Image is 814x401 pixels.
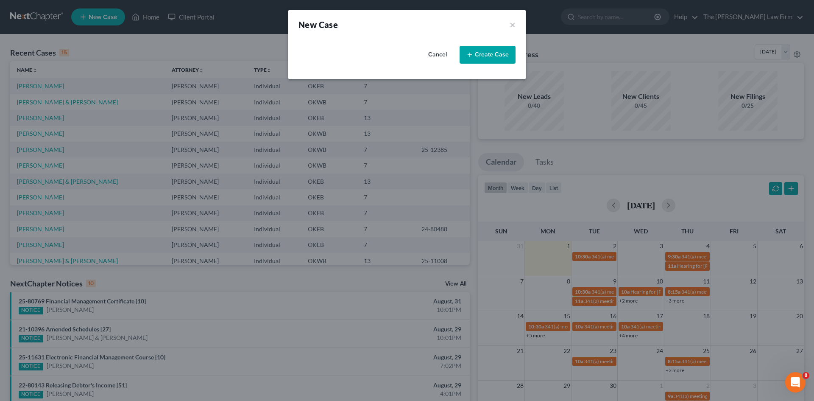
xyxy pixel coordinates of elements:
[298,20,338,30] strong: New Case
[419,46,456,63] button: Cancel
[460,46,516,64] button: Create Case
[785,372,806,393] iframe: Intercom live chat
[803,372,809,379] span: 8
[510,19,516,31] button: ×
